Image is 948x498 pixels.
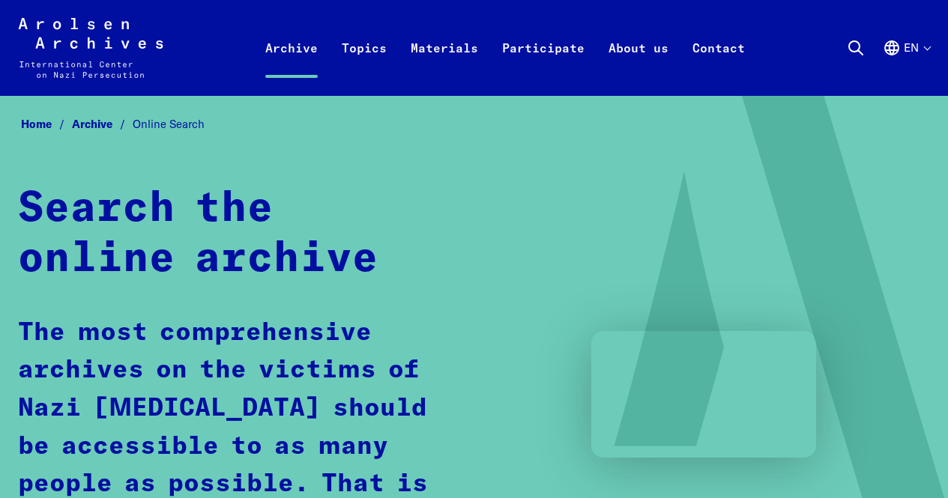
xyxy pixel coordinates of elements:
[253,36,330,96] a: Archive
[253,18,757,78] nav: Primary
[133,117,205,131] span: Online Search
[883,39,930,93] button: English, language selection
[21,117,72,131] a: Home
[490,36,597,96] a: Participate
[18,188,378,280] strong: Search the online archive
[330,36,399,96] a: Topics
[18,113,930,136] nav: Breadcrumb
[597,36,680,96] a: About us
[680,36,757,96] a: Contact
[72,117,133,131] a: Archive
[399,36,490,96] a: Materials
